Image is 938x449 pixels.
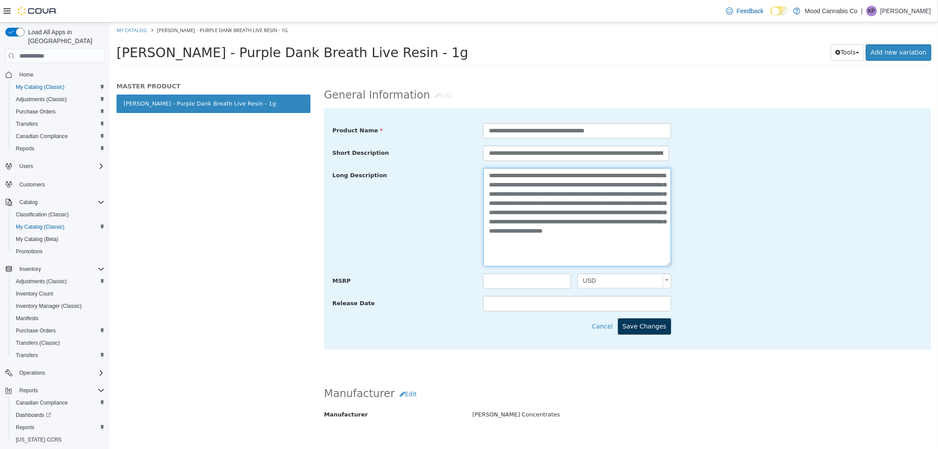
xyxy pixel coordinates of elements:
span: Canadian Compliance [12,398,105,408]
span: Feedback [737,7,763,15]
span: Adjustments (Classic) [12,94,105,105]
a: My Catalog (Beta) [12,234,62,245]
a: Home [16,69,37,80]
span: Customers [19,181,45,188]
h5: MASTER PRODUCT [7,60,201,68]
button: Transfers [9,118,108,130]
a: My Catalog [7,4,37,11]
span: Inventory Manager (Classic) [16,303,82,310]
button: Edit [320,65,347,81]
span: Transfers (Classic) [12,338,105,348]
button: Save Changes [508,296,562,312]
a: Feedback [723,2,767,20]
a: Promotions [12,246,46,257]
span: Adjustments (Classic) [16,96,67,103]
span: Customers [16,179,105,190]
input: Dark Mode [770,7,789,16]
a: Reports [12,143,38,154]
button: Inventory [2,263,108,275]
span: Load All Apps in [GEOGRAPHIC_DATA] [25,28,105,45]
span: Manufacturer [214,389,258,395]
span: My Catalog (Classic) [16,84,65,91]
p: Mood Cannabis Co [805,6,858,16]
span: Classification (Classic) [12,209,105,220]
span: MSRP [223,255,241,262]
span: Reports [16,385,105,396]
span: [US_STATE] CCRS [16,436,62,443]
span: Purchase Orders [16,108,56,115]
span: Transfers (Classic) [16,339,60,347]
span: Purchase Orders [16,327,56,334]
button: [US_STATE] CCRS [9,434,108,446]
button: My Catalog (Classic) [9,81,108,93]
button: Edit [285,364,312,380]
span: Dark Mode [770,15,771,16]
span: Canadian Compliance [12,131,105,142]
button: Inventory Count [9,288,108,300]
span: My Catalog (Classic) [12,222,105,232]
span: Inventory Count [12,288,105,299]
span: USD [468,252,550,266]
a: Purchase Orders [12,325,59,336]
span: Promotions [12,246,105,257]
span: Operations [19,369,45,376]
button: Adjustments (Classic) [9,275,108,288]
span: Home [16,69,105,80]
a: Reports [12,422,38,433]
button: Promotions [9,245,108,258]
button: Inventory [16,264,44,274]
span: Transfers [16,120,38,128]
a: [US_STATE] CCRS [12,434,65,445]
span: Washington CCRS [12,434,105,445]
a: My Catalog (Classic) [12,82,68,92]
span: Release Date [223,277,265,284]
span: Inventory [16,264,105,274]
button: Classification (Classic) [9,208,108,221]
span: Short Description [223,127,279,134]
a: Inventory Manager (Classic) [12,301,85,311]
a: Adjustments (Classic) [12,94,70,105]
a: Canadian Compliance [12,131,71,142]
span: Reports [12,143,105,154]
button: Adjustments (Classic) [9,93,108,106]
button: Operations [16,368,49,378]
p: | [861,6,863,16]
button: Cancel [482,296,507,312]
button: Purchase Orders [9,106,108,118]
button: Transfers (Classic) [9,337,108,349]
span: Home [19,71,33,78]
span: Purchase Orders [12,325,105,336]
span: Reports [16,424,34,431]
h2: Manufacturer [214,364,821,380]
button: My Catalog (Beta) [9,233,108,245]
a: Inventory Count [12,288,57,299]
button: Purchase Orders [9,325,108,337]
span: KP [868,6,875,16]
span: Catalog [16,197,105,208]
button: Catalog [2,196,108,208]
a: [PERSON_NAME] - Purple Dank Breath Live Resin - 1g [7,72,201,91]
button: My Catalog (Classic) [9,221,108,233]
span: Dashboards [12,410,105,420]
a: Adjustments (Classic) [12,276,70,287]
span: Product Name [223,105,273,111]
p: [PERSON_NAME] [880,6,931,16]
span: Reports [19,387,38,394]
div: [PERSON_NAME] Concentrates [362,385,776,400]
span: [PERSON_NAME] - Purple Dank Breath Live Resin - 1g [7,22,358,38]
button: Canadian Compliance [9,397,108,409]
div: Kirsten Power [866,6,877,16]
a: Transfers (Classic) [12,338,63,348]
span: Adjustments (Classic) [12,276,105,287]
span: Users [19,163,33,170]
button: Reports [16,385,41,396]
span: Users [16,161,105,172]
a: USD [467,251,562,266]
a: My Catalog (Classic) [12,222,68,232]
span: Operations [16,368,105,378]
span: Classification (Classic) [16,211,69,218]
span: Adjustments (Classic) [16,278,67,285]
span: Inventory [19,266,41,273]
span: Reports [16,145,34,152]
button: Customers [2,178,108,190]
